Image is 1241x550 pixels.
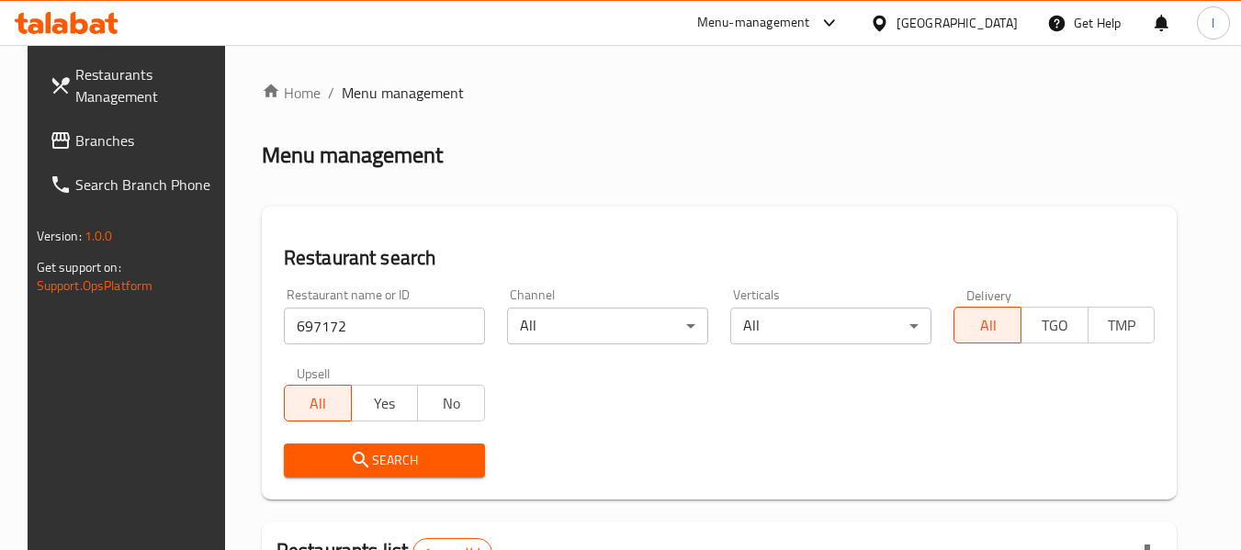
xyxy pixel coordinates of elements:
[284,385,352,421] button: All
[35,52,235,118] a: Restaurants Management
[328,82,334,104] li: /
[962,312,1014,339] span: All
[299,449,470,472] span: Search
[359,390,412,417] span: Yes
[1212,13,1214,33] span: l
[966,288,1012,301] label: Delivery
[262,82,1178,104] nav: breadcrumb
[85,224,113,248] span: 1.0.0
[953,307,1021,343] button: All
[37,274,153,297] a: Support.OpsPlatform
[351,385,419,421] button: Yes
[730,308,931,344] div: All
[284,308,485,344] input: Search for restaurant name or ID..
[284,244,1156,272] h2: Restaurant search
[75,174,220,196] span: Search Branch Phone
[37,255,121,279] span: Get support on:
[35,163,235,207] a: Search Branch Phone
[75,63,220,107] span: Restaurants Management
[897,13,1018,33] div: [GEOGRAPHIC_DATA]
[1021,307,1089,343] button: TGO
[1096,312,1148,339] span: TMP
[342,82,464,104] span: Menu management
[507,308,708,344] div: All
[75,129,220,152] span: Branches
[284,443,485,477] button: Search
[697,12,810,34] div: Menu-management
[262,82,321,104] a: Home
[262,140,443,170] h2: Menu management
[292,390,344,417] span: All
[417,385,485,421] button: No
[1029,312,1081,339] span: TGO
[35,118,235,163] a: Branches
[297,366,331,379] label: Upsell
[37,224,82,248] span: Version:
[425,390,478,417] span: No
[1088,307,1156,343] button: TMP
